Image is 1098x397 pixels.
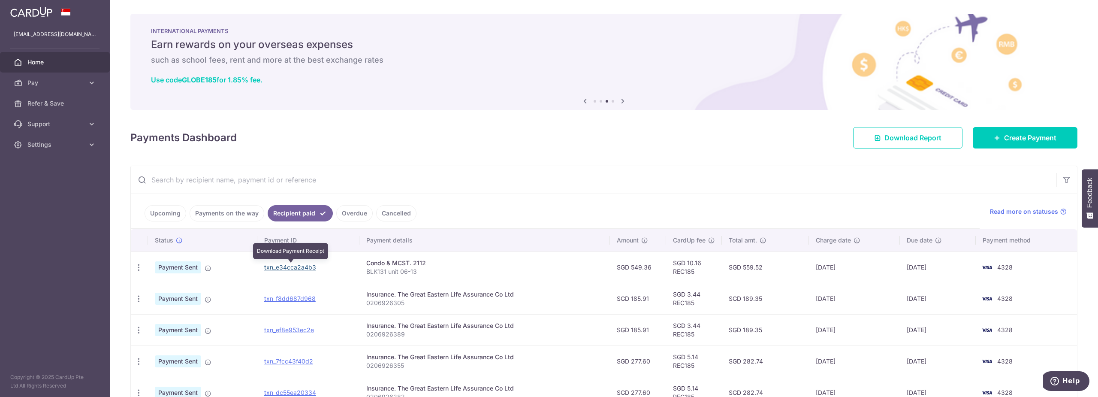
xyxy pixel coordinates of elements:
p: INTERNATIONAL PAYMENTS [151,27,1057,34]
h6: such as school fees, rent and more at the best exchange rates [151,55,1057,65]
a: txn_dc55ea20334 [264,389,316,396]
a: txn_ef8e953ec2e [264,326,314,333]
img: Bank Card [978,356,995,367]
p: 0206926389 [366,330,603,339]
td: [DATE] [809,314,899,345]
td: [DATE] [900,283,976,314]
p: BLK131 unit 06-13 [366,267,603,276]
a: txn_7fcc43f40d2 [264,358,313,365]
div: Insurance. The Great Eastern Life Assurance Co Ltd [366,353,603,361]
span: Create Payment [1004,133,1056,143]
span: 4328 [997,295,1013,302]
span: Charge date [816,236,851,245]
td: [DATE] [809,345,899,377]
a: Create Payment [973,127,1077,148]
span: Payment Sent [155,293,201,305]
span: Payment Sent [155,324,201,336]
h4: Payments Dashboard [130,130,237,145]
td: SGD 549.36 [610,252,666,283]
input: Search by recipient name, payment id or reference [131,166,1056,194]
span: Home [27,58,84,67]
span: 4328 [997,358,1013,365]
th: Payment ID [257,229,359,252]
td: [DATE] [900,345,976,377]
a: txn_f8dd687d968 [264,295,316,302]
td: SGD 185.91 [610,283,666,314]
td: SGD 282.74 [722,345,809,377]
span: Total amt. [729,236,757,245]
td: SGD 277.60 [610,345,666,377]
span: CardUp fee [673,236,706,245]
td: SGD 189.35 [722,314,809,345]
img: Bank Card [978,294,995,304]
div: Download Payment Receipt [253,243,328,259]
span: Amount [617,236,639,245]
img: CardUp [10,7,52,17]
div: Condo & MCST. 2112 [366,259,603,267]
a: Use codeGLOBE185for 1.85% fee. [151,76,262,84]
a: Overdue [336,205,373,221]
span: Support [27,120,84,128]
img: Bank Card [978,262,995,273]
th: Payment details [359,229,610,252]
th: Payment method [976,229,1077,252]
div: Insurance. The Great Eastern Life Assurance Co Ltd [366,321,603,330]
span: Payment Sent [155,261,201,273]
a: Cancelled [376,205,416,221]
span: Download Report [884,133,941,143]
span: Payment Sent [155,355,201,367]
p: [EMAIL_ADDRESS][DOMAIN_NAME] [14,30,96,39]
td: SGD 189.35 [722,283,809,314]
td: [DATE] [809,252,899,283]
span: 4328 [997,326,1013,333]
a: Upcoming [145,205,186,221]
td: [DATE] [809,283,899,314]
p: 0206926305 [366,299,603,307]
div: Insurance. The Great Eastern Life Assurance Co Ltd [366,384,603,393]
button: Feedback - Show survey [1082,169,1098,227]
b: GLOBE185 [182,76,217,84]
iframe: Opens a widget where you can find more information [1043,371,1089,393]
p: 0206926355 [366,361,603,370]
span: Refer & Save [27,99,84,108]
a: txn_e34cca2a4b3 [264,264,316,271]
span: Feedback [1086,178,1094,208]
img: Bank Card [978,325,995,335]
span: Pay [27,79,84,87]
a: Download Report [853,127,962,148]
td: SGD 3.44 REC185 [666,283,722,314]
a: Read more on statuses [990,207,1067,216]
span: 4328 [997,389,1013,396]
span: Due date [907,236,932,245]
span: 4328 [997,264,1013,271]
td: SGD 5.14 REC185 [666,345,722,377]
a: Payments on the way [190,205,264,221]
a: Recipient paid [268,205,333,221]
td: SGD 559.52 [722,252,809,283]
td: SGD 185.91 [610,314,666,345]
h5: Earn rewards on your overseas expenses [151,38,1057,52]
span: Status [155,236,173,245]
span: Read more on statuses [990,207,1058,216]
span: Settings [27,140,84,149]
td: SGD 3.44 REC185 [666,314,722,345]
img: International Payment Banner [130,14,1077,110]
td: [DATE] [900,314,976,345]
div: Insurance. The Great Eastern Life Assurance Co Ltd [366,290,603,299]
td: SGD 10.16 REC185 [666,252,722,283]
td: [DATE] [900,252,976,283]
